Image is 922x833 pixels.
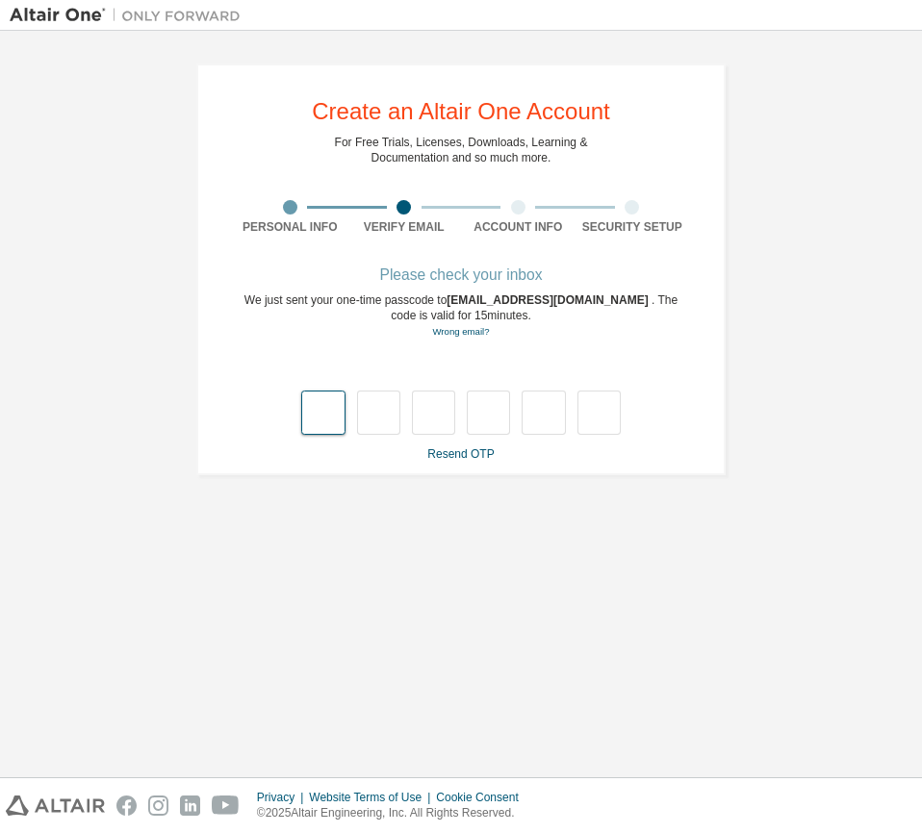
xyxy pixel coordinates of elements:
[461,219,576,235] div: Account Info
[10,6,250,25] img: Altair One
[427,447,494,461] a: Resend OTP
[233,292,689,340] div: We just sent your one-time passcode to . The code is valid for 15 minutes.
[312,100,610,123] div: Create an Altair One Account
[447,293,652,307] span: [EMAIL_ADDRESS][DOMAIN_NAME]
[347,219,462,235] div: Verify Email
[148,795,168,816] img: instagram.svg
[233,219,347,235] div: Personal Info
[432,326,489,337] a: Go back to the registration form
[335,135,588,165] div: For Free Trials, Licenses, Downloads, Learning & Documentation and so much more.
[212,795,240,816] img: youtube.svg
[257,790,309,805] div: Privacy
[436,790,529,805] div: Cookie Consent
[6,795,105,816] img: altair_logo.svg
[576,219,690,235] div: Security Setup
[180,795,200,816] img: linkedin.svg
[309,790,436,805] div: Website Terms of Use
[233,269,689,281] div: Please check your inbox
[116,795,137,816] img: facebook.svg
[257,805,530,821] p: © 2025 Altair Engineering, Inc. All Rights Reserved.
